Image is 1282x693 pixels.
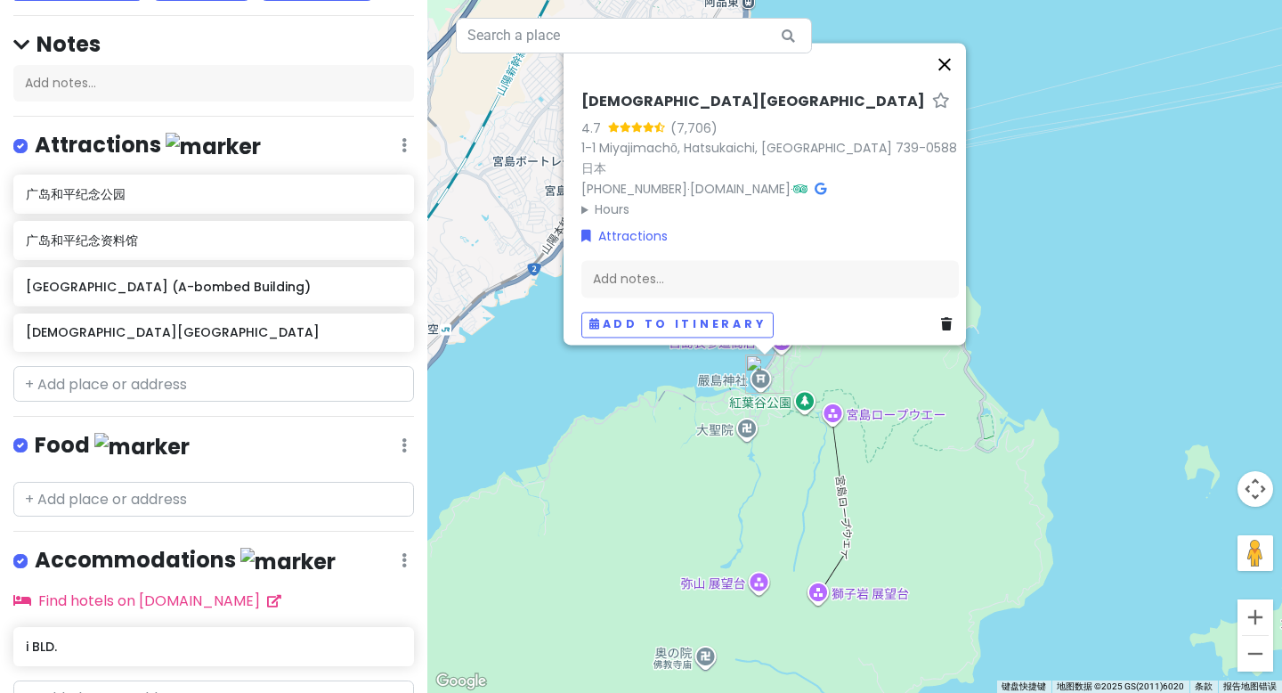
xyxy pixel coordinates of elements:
[1237,599,1273,635] button: 放大
[1195,681,1213,691] a: 条款（在新标签页中打开）
[13,366,414,402] input: + Add place or address
[581,226,668,246] a: Attractions
[456,18,812,53] input: Search a place
[35,546,336,575] h4: Accommodations
[690,180,791,198] a: [DOMAIN_NAME]
[581,312,774,338] button: Add to itinerary
[26,186,401,202] h6: 广岛和平纪念公园
[35,131,261,160] h4: Attractions
[1237,471,1273,507] button: 地图镜头控件
[1057,681,1184,691] span: 地图数据 ©2025 GS(2011)6020
[923,43,966,86] button: 关闭
[26,232,401,249] h6: 广岛和平纪念资料馆
[94,433,190,461] img: marker
[432,670,491,693] img: Google
[1237,535,1273,571] button: 将街景小人拖到地图上以打开街景
[670,118,718,138] div: (7,706)
[581,118,608,138] div: 4.7
[1223,681,1277,691] a: 报告地图错误
[1237,636,1273,672] button: 缩小
[581,180,687,198] a: [PHONE_NUMBER]
[35,431,190,461] h4: Food
[432,670,491,693] a: 在 Google 地图中打开此区域（会打开一个新窗口）
[581,200,959,219] summary: Hours
[13,65,414,102] div: Add notes...
[26,324,401,340] h6: [DEMOGRAPHIC_DATA][GEOGRAPHIC_DATA]
[581,261,959,298] div: Add notes...
[581,140,957,178] a: 1-1 Miyajimachō, Hatsukaichi, [GEOGRAPHIC_DATA] 739-0588日本
[13,30,414,58] h4: Notes
[941,315,959,335] a: Delete place
[1002,681,1046,693] button: 键盘快捷键
[581,93,959,219] div: · ·
[13,482,414,518] input: + Add place or address
[815,183,826,195] i: Google Maps
[932,93,950,111] a: Star place
[13,591,281,611] a: Find hotels on [DOMAIN_NAME]
[26,279,401,295] h6: [GEOGRAPHIC_DATA] (A-bombed Building)
[745,355,784,394] div: 严岛神社 大鸟居
[26,639,401,655] h6: i BLD.
[166,133,261,160] img: marker
[240,548,336,575] img: marker
[581,93,925,111] h6: [DEMOGRAPHIC_DATA][GEOGRAPHIC_DATA]
[793,183,807,195] i: Tripadvisor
